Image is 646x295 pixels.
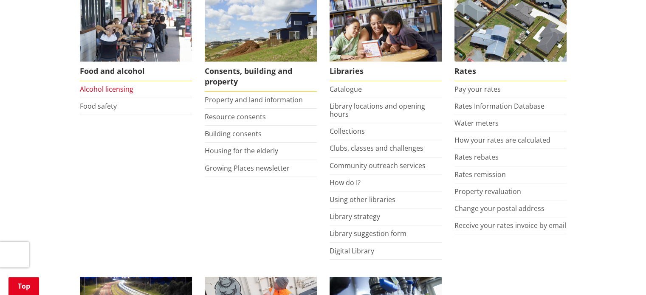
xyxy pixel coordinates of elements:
a: Receive your rates invoice by email [454,221,566,230]
a: Rates remission [454,170,506,179]
a: Growing Places newsletter [205,163,290,173]
a: Collections [330,126,365,136]
span: Food and alcohol [80,62,192,81]
a: Clubs, classes and challenges [330,143,423,153]
a: Rates Information Database [454,101,544,111]
a: Pay your rates [454,84,501,94]
a: Library strategy [330,212,380,221]
a: Using other libraries [330,195,395,204]
a: Water meters [454,118,499,128]
a: Community outreach services [330,161,426,170]
a: Alcohol licensing [80,84,133,94]
a: Digital Library [330,246,374,256]
a: How do I? [330,178,361,187]
a: Library suggestion form [330,229,406,238]
a: Library locations and opening hours [330,101,425,119]
a: Housing for the elderly [205,146,278,155]
a: Change your postal address [454,204,544,213]
a: Top [8,277,39,295]
span: Libraries [330,62,442,81]
a: Rates rebates [454,152,499,162]
a: Food safety [80,101,117,111]
a: Property revaluation [454,187,521,196]
a: Catalogue [330,84,362,94]
a: How your rates are calculated [454,135,550,145]
a: Property and land information [205,95,303,104]
a: Resource consents [205,112,266,121]
span: Consents, building and property [205,62,317,92]
a: Building consents [205,129,262,138]
span: Rates [454,62,567,81]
